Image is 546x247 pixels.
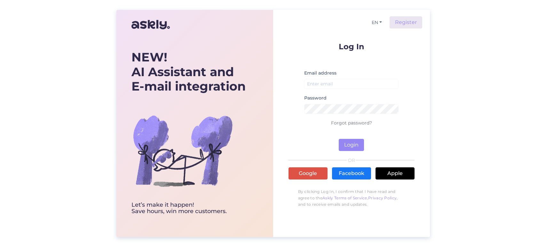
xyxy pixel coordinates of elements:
[289,167,328,179] a: Google
[304,95,327,101] label: Password
[289,185,415,211] p: By clicking Log In, I confirm that I have read and agree to the , , and to receive emails and upd...
[347,158,356,163] span: OR
[322,195,367,200] a: Askly Terms of Service
[289,43,415,51] p: Log In
[368,195,397,200] a: Privacy Policy
[131,50,167,65] b: NEW!
[376,167,415,179] a: Apple
[131,100,234,202] img: bg-askly
[131,202,246,215] div: Let’s make it happen! Save hours, win more customers.
[331,120,372,126] a: Forgot password?
[390,16,422,28] a: Register
[339,139,364,151] button: Login
[304,79,399,89] input: Enter email
[304,70,336,76] label: Email address
[369,18,384,27] button: EN
[131,50,246,94] div: AI Assistant and E-mail integration
[332,167,371,179] a: Facebook
[131,17,170,32] img: Askly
